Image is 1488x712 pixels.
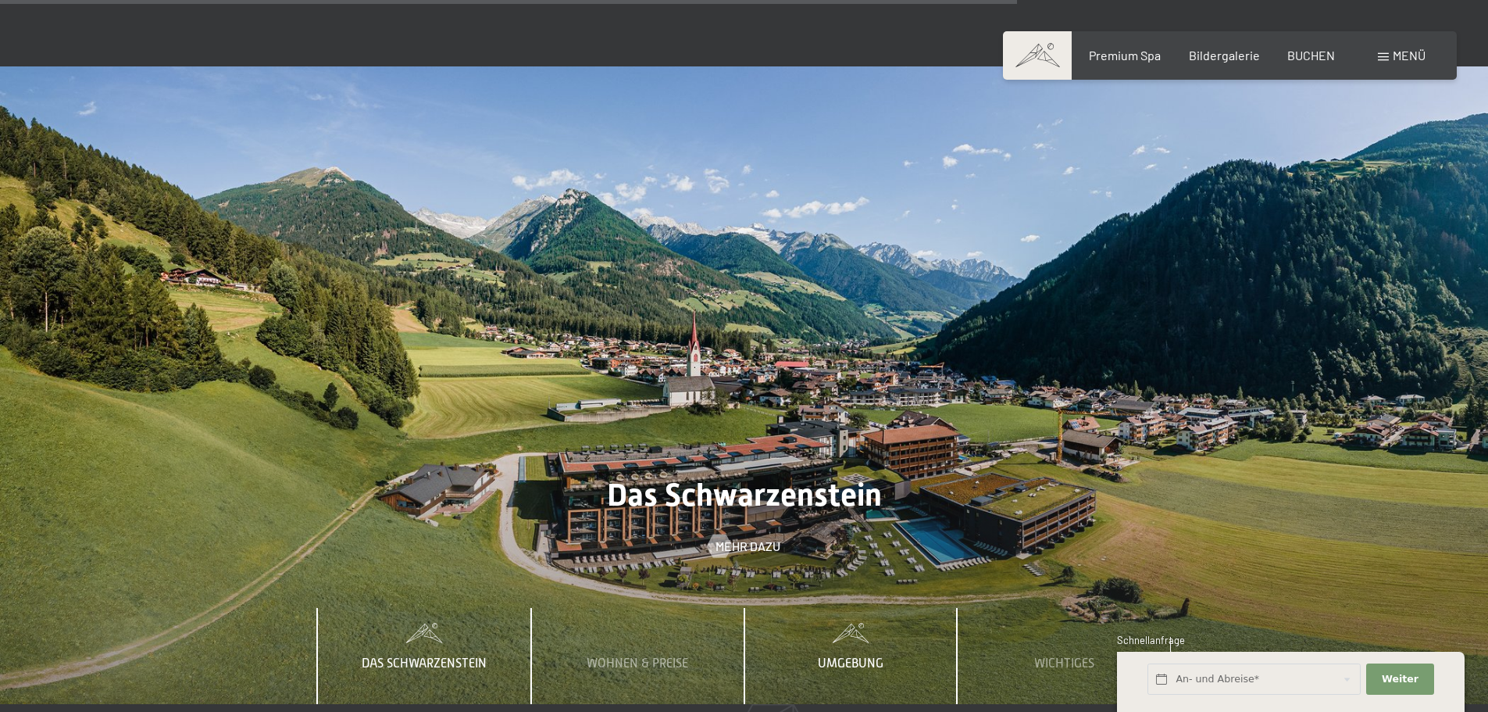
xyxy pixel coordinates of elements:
span: Wichtiges [1034,657,1094,671]
a: Premium Spa [1089,48,1161,63]
span: Das Schwarzenstein [607,477,882,513]
a: BUCHEN [1287,48,1335,63]
span: Weiter [1382,672,1418,686]
span: Umgebung [818,657,883,671]
span: Mehr dazu [715,538,780,555]
button: Weiter [1366,664,1433,696]
span: Wohnen & Preise [587,657,688,671]
span: Menü [1393,48,1426,63]
a: Mehr dazu [708,538,780,555]
span: Das Schwarzenstein [362,657,487,671]
a: Bildergalerie [1189,48,1260,63]
span: Schnellanfrage [1117,634,1185,646]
